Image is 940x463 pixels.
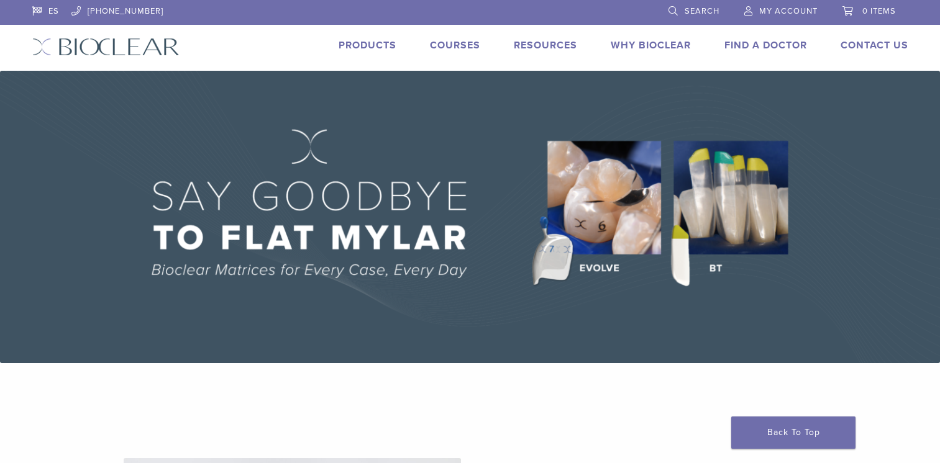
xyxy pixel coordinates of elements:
[862,6,896,16] span: 0 items
[724,39,807,52] a: Find A Doctor
[32,38,180,56] img: Bioclear
[430,39,480,52] a: Courses
[759,6,818,16] span: My Account
[611,39,691,52] a: Why Bioclear
[841,39,908,52] a: Contact Us
[685,6,719,16] span: Search
[514,39,577,52] a: Resources
[339,39,396,52] a: Products
[731,416,856,449] a: Back To Top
